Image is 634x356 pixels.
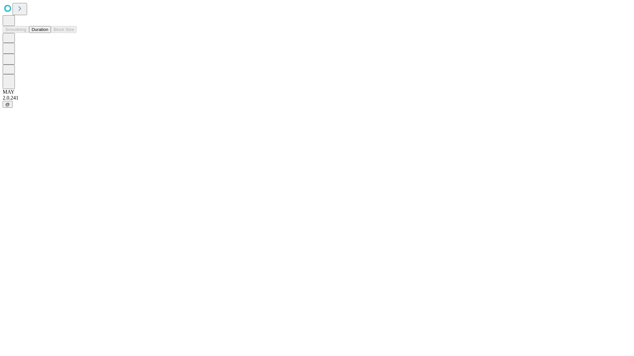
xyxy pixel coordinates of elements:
div: MAY [3,89,631,95]
div: 2.0.241 [3,95,631,101]
button: Smoothing [3,26,29,33]
button: Block Size [51,26,77,33]
span: @ [5,102,10,107]
button: Duration [29,26,51,33]
button: @ [3,101,13,108]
